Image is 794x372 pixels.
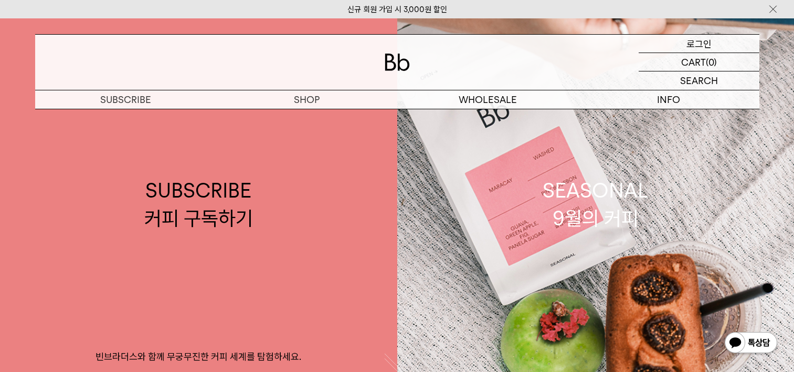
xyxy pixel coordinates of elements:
[347,5,447,14] a: 신규 회원 가입 시 3,000원 할인
[578,90,759,109] p: INFO
[686,35,712,53] p: 로그인
[724,331,778,356] img: 카카오톡 채널 1:1 채팅 버튼
[35,90,216,109] a: SUBSCRIBE
[706,53,717,71] p: (0)
[639,35,759,53] a: 로그인
[639,53,759,71] a: CART (0)
[681,53,706,71] p: CART
[397,90,578,109] p: WHOLESALE
[385,54,410,71] img: 로고
[543,177,649,232] div: SEASONAL 9월의 커피
[216,90,397,109] a: SHOP
[144,177,253,232] div: SUBSCRIBE 커피 구독하기
[680,71,718,90] p: SEARCH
